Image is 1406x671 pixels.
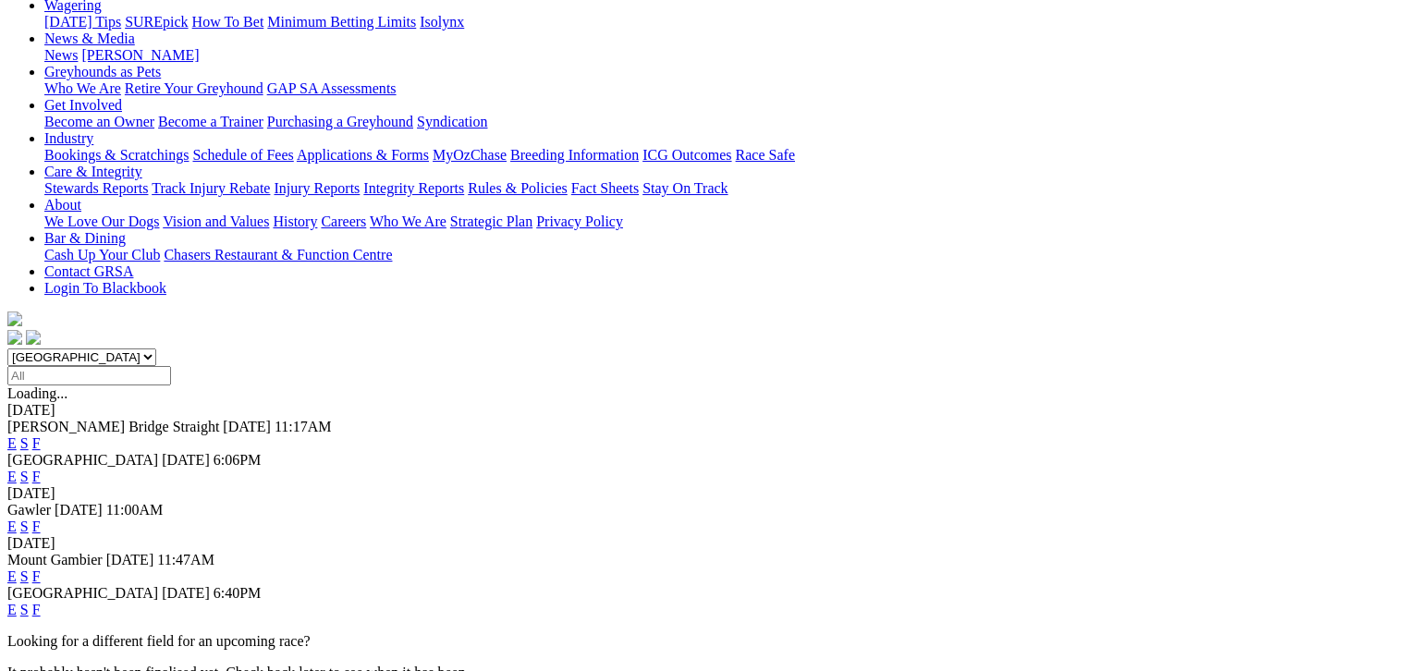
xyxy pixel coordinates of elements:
[321,213,366,229] a: Careers
[162,452,210,468] span: [DATE]
[275,419,332,434] span: 11:17AM
[44,147,1399,164] div: Industry
[44,14,1399,30] div: Wagering
[7,402,1399,419] div: [DATE]
[642,147,731,163] a: ICG Outcomes
[164,247,392,262] a: Chasers Restaurant & Function Centre
[510,147,639,163] a: Breeding Information
[7,602,17,617] a: E
[735,147,794,163] a: Race Safe
[32,518,41,534] a: F
[158,114,263,129] a: Become a Trainer
[417,114,487,129] a: Syndication
[223,419,271,434] span: [DATE]
[44,180,1399,197] div: Care & Integrity
[20,518,29,534] a: S
[32,602,41,617] a: F
[157,552,214,567] span: 11:47AM
[7,633,1399,650] p: Looking for a different field for an upcoming race?
[363,180,464,196] a: Integrity Reports
[642,180,727,196] a: Stay On Track
[7,452,158,468] span: [GEOGRAPHIC_DATA]
[370,213,446,229] a: Who We Are
[44,130,93,146] a: Industry
[32,435,41,451] a: F
[297,147,429,163] a: Applications & Forms
[44,64,161,79] a: Greyhounds as Pets
[44,114,1399,130] div: Get Involved
[44,97,122,113] a: Get Involved
[20,602,29,617] a: S
[7,330,22,345] img: facebook.svg
[44,164,142,179] a: Care & Integrity
[44,247,1399,263] div: Bar & Dining
[44,147,189,163] a: Bookings & Scratchings
[274,180,360,196] a: Injury Reports
[44,213,159,229] a: We Love Our Dogs
[44,30,135,46] a: News & Media
[125,80,263,96] a: Retire Your Greyhound
[20,435,29,451] a: S
[468,180,568,196] a: Rules & Policies
[214,585,262,601] span: 6:40PM
[44,14,121,30] a: [DATE] Tips
[81,47,199,63] a: [PERSON_NAME]
[192,147,293,163] a: Schedule of Fees
[125,14,188,30] a: SUREpick
[55,502,103,518] span: [DATE]
[44,263,133,279] a: Contact GRSA
[44,247,160,262] a: Cash Up Your Club
[44,180,148,196] a: Stewards Reports
[163,213,269,229] a: Vision and Values
[267,80,397,96] a: GAP SA Assessments
[214,452,262,468] span: 6:06PM
[7,419,219,434] span: [PERSON_NAME] Bridge Straight
[7,502,51,518] span: Gawler
[20,469,29,484] a: S
[7,485,1399,502] div: [DATE]
[106,502,164,518] span: 11:00AM
[32,568,41,584] a: F
[7,469,17,484] a: E
[450,213,532,229] a: Strategic Plan
[571,180,639,196] a: Fact Sheets
[7,435,17,451] a: E
[420,14,464,30] a: Isolynx
[7,311,22,326] img: logo-grsa-white.png
[152,180,270,196] a: Track Injury Rebate
[44,213,1399,230] div: About
[7,535,1399,552] div: [DATE]
[433,147,507,163] a: MyOzChase
[20,568,29,584] a: S
[44,80,121,96] a: Who We Are
[44,47,1399,64] div: News & Media
[162,585,210,601] span: [DATE]
[26,330,41,345] img: twitter.svg
[7,585,158,601] span: [GEOGRAPHIC_DATA]
[7,518,17,534] a: E
[44,47,78,63] a: News
[536,213,623,229] a: Privacy Policy
[273,213,317,229] a: History
[44,80,1399,97] div: Greyhounds as Pets
[7,366,171,385] input: Select date
[7,552,103,567] span: Mount Gambier
[44,230,126,246] a: Bar & Dining
[7,385,67,401] span: Loading...
[32,469,41,484] a: F
[267,14,416,30] a: Minimum Betting Limits
[44,197,81,213] a: About
[106,552,154,567] span: [DATE]
[267,114,413,129] a: Purchasing a Greyhound
[192,14,264,30] a: How To Bet
[44,114,154,129] a: Become an Owner
[44,280,166,296] a: Login To Blackbook
[7,568,17,584] a: E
